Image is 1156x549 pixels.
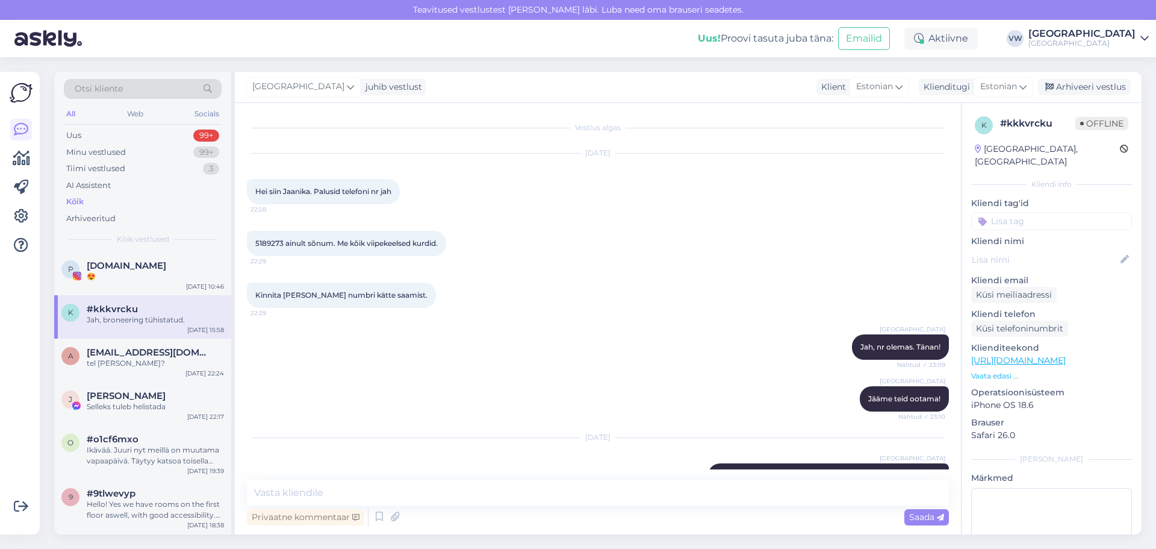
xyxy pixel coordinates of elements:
[87,304,138,315] span: #kkkvrcku
[255,290,427,300] span: Kinnita [PERSON_NAME] numbri kätte saamist.
[975,143,1120,168] div: [GEOGRAPHIC_DATA], [GEOGRAPHIC_DATA]
[187,325,224,334] div: [DATE] 15:58
[971,308,1132,321] p: Kliendi telefon
[252,80,344,93] span: [GEOGRAPHIC_DATA]
[838,27,890,50] button: Emailid
[860,342,940,351] span: Jah, nr olemas. Tänan!
[193,146,219,158] div: 99+
[816,81,846,93] div: Klient
[87,271,224,282] div: 😍
[87,391,166,401] span: Jaanika Aasav
[66,213,116,225] div: Arhiveeritud
[186,282,224,291] div: [DATE] 10:46
[1028,29,1149,48] a: [GEOGRAPHIC_DATA][GEOGRAPHIC_DATA]
[68,351,73,360] span: a
[187,412,224,421] div: [DATE] 22:17
[698,31,833,46] div: Proovi tasuta juba täna:
[971,179,1132,190] div: Kliendi info
[87,488,135,499] span: #9tlwevyp
[69,492,73,501] span: 9
[117,234,169,245] span: Kõik vestlused
[898,412,945,421] span: Nähtud ✓ 23:10
[919,81,970,93] div: Klienditugi
[909,512,944,522] span: Saada
[75,83,123,95] span: Otsi kliente
[250,309,296,318] span: 22:29
[971,287,1057,303] div: Küsi meiliaadressi
[971,429,1132,442] p: Safari 26.0
[361,81,422,93] div: juhib vestlust
[255,187,391,196] span: Hei siin Jaanika. Palusid telefoni nr jah
[67,438,73,447] span: o
[192,106,222,122] div: Socials
[68,308,73,317] span: k
[255,239,438,248] span: 5189273 ainult sõnum. Me kõik viipekeelsed kurdid.
[971,212,1132,230] input: Lisa tag
[250,205,296,214] span: 22:28
[880,377,945,386] span: [GEOGRAPHIC_DATA]
[971,399,1132,412] p: iPhone OS 18.6
[971,274,1132,287] p: Kliendi email
[187,466,224,475] div: [DATE] 19:39
[980,80,1017,93] span: Estonian
[247,148,949,158] div: [DATE]
[981,121,987,130] span: k
[1038,79,1131,95] div: Arhiveeri vestlus
[66,180,111,192] div: AI Assistent
[904,28,978,49] div: Aktiivne
[125,106,146,122] div: Web
[971,235,1132,248] p: Kliendi nimi
[971,371,1132,381] p: Vaata edasi ...
[1007,30,1024,47] div: VW
[1028,29,1136,39] div: [GEOGRAPHIC_DATA]
[1028,39,1136,48] div: [GEOGRAPHIC_DATA]
[971,197,1132,210] p: Kliendi tag'id
[87,434,138,445] span: #o1cf6mxo
[87,401,224,412] div: Selleks tuleb helistada
[64,106,78,122] div: All
[971,386,1132,399] p: Operatsioonisüsteem
[87,347,212,358] span: aasav@icloud.com
[69,395,72,404] span: J
[971,321,1068,337] div: Küsi telefoninumbrit
[1075,117,1128,130] span: Offline
[87,260,166,271] span: Päevapraad.ee
[250,257,296,266] span: 22:29
[971,342,1132,354] p: Klienditeekond
[66,146,126,158] div: Minu vestlused
[247,509,364,525] div: Privaatne kommentaar
[247,122,949,133] div: Vestlus algas
[698,33,721,44] b: Uus!
[897,360,945,369] span: Nähtud ✓ 23:09
[187,521,224,530] div: [DATE] 18:38
[203,163,219,175] div: 3
[68,265,73,274] span: P
[66,196,84,208] div: Kõik
[971,472,1132,485] p: Märkmed
[87,315,224,325] div: Jah, broneering tühistatud.
[87,358,224,369] div: tel [PERSON_NAME]?
[10,81,33,104] img: Askly Logo
[868,394,940,403] span: Jääme teid ootama!
[87,499,224,521] div: Hello! Yes we have rooms on the first floor aswell, with good accessibility. Do you want me to ma...
[87,445,224,466] div: Ikävää. Juuri nyt meillä on muutama vapaapäivä. Täytyy katsoa toisella kertaa
[971,355,1066,366] a: [URL][DOMAIN_NAME]
[971,454,1132,465] div: [PERSON_NAME]
[880,325,945,334] span: [GEOGRAPHIC_DATA]
[66,163,125,175] div: Tiimi vestlused
[66,130,81,142] div: Uus
[247,432,949,443] div: [DATE]
[972,253,1118,266] input: Lisa nimi
[193,130,219,142] div: 99+
[1000,116,1075,131] div: # kkkvrcku
[856,80,893,93] span: Estonian
[971,416,1132,429] p: Brauser
[880,454,945,463] span: [GEOGRAPHIC_DATA]
[185,369,224,378] div: [DATE] 22:24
